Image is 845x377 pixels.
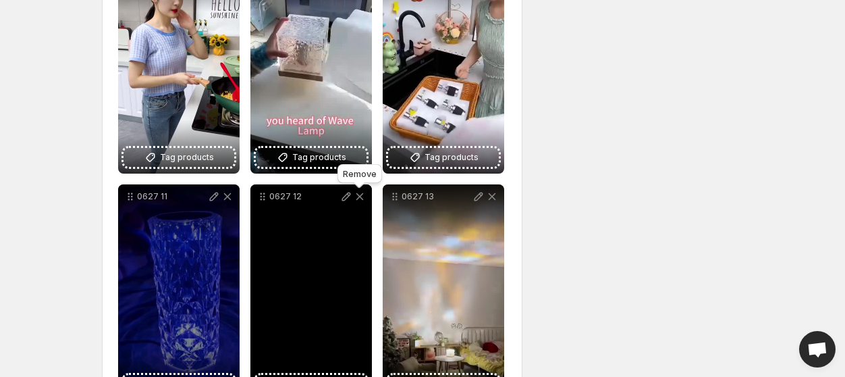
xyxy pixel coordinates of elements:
[402,191,472,202] p: 0627 13
[160,151,214,164] span: Tag products
[388,148,499,167] button: Tag products
[256,148,366,167] button: Tag products
[799,331,836,368] a: Open chat
[292,151,346,164] span: Tag products
[425,151,479,164] span: Tag products
[137,191,207,202] p: 0627 11
[124,148,234,167] button: Tag products
[269,191,339,202] p: 0627 12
